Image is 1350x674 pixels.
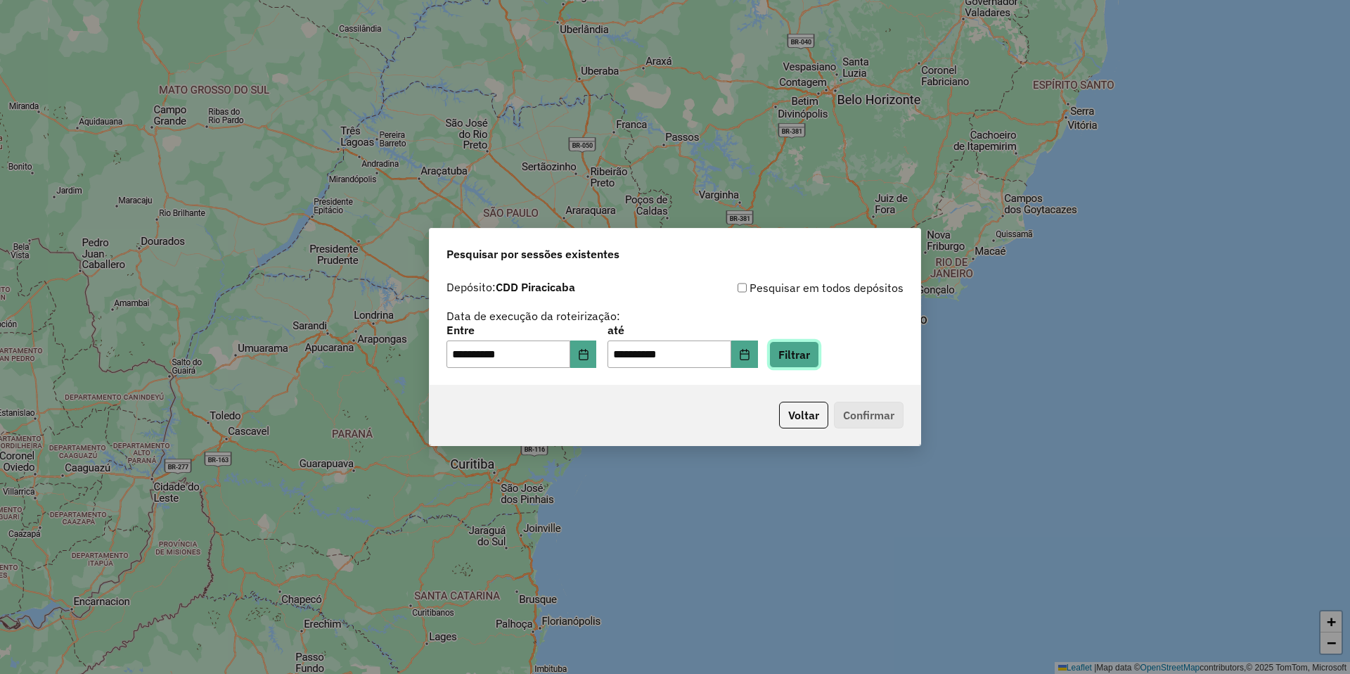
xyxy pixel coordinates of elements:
[769,341,819,368] button: Filtrar
[570,341,597,369] button: Choose Date
[779,402,828,428] button: Voltar
[731,341,758,369] button: Choose Date
[607,322,757,338] label: até
[446,246,619,262] span: Pesquisar por sessões existentes
[446,279,575,295] label: Depósito:
[675,279,904,296] div: Pesquisar em todos depósitos
[446,307,620,324] label: Data de execução da roteirização:
[496,280,575,294] strong: CDD Piracicaba
[446,322,596,338] label: Entre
